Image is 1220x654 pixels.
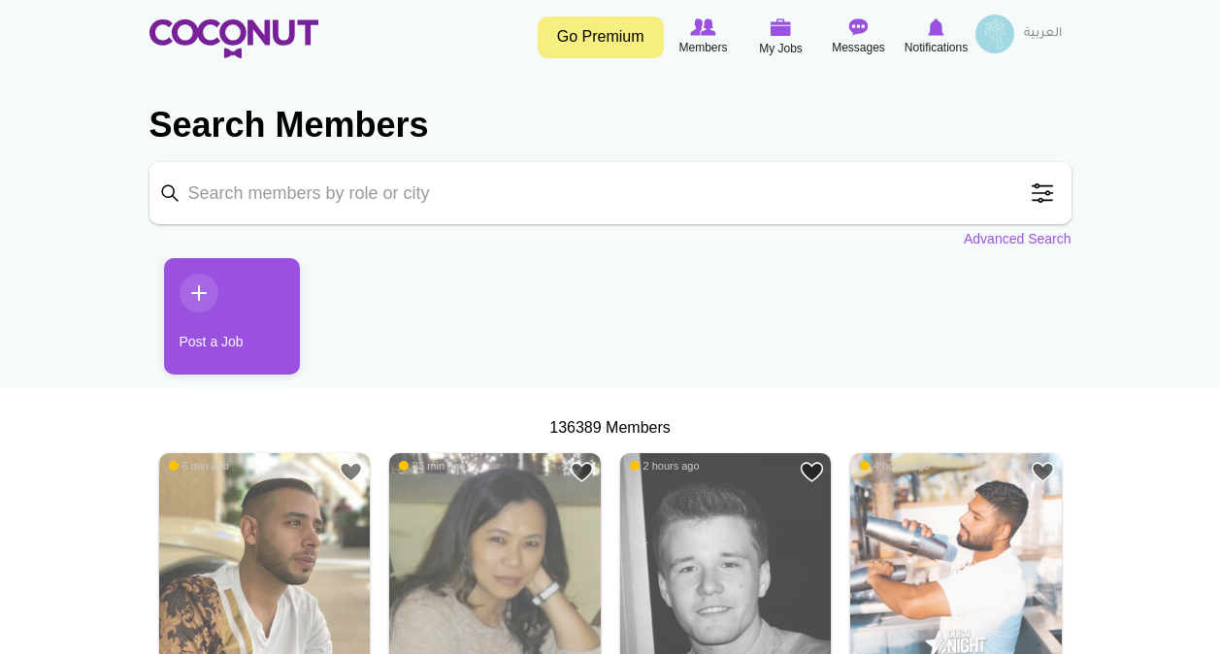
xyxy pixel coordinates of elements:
[928,18,944,36] img: Notifications
[399,459,465,473] span: 33 min ago
[149,417,1072,440] div: 136389 Members
[860,459,930,473] span: 4 hours ago
[820,15,898,59] a: Messages Messages
[905,38,968,57] span: Notifications
[339,460,363,484] a: Add to Favourites
[771,18,792,36] img: My Jobs
[570,460,594,484] a: Add to Favourites
[964,229,1072,248] a: Advanced Search
[800,460,824,484] a: Add to Favourites
[832,38,885,57] span: Messages
[149,19,318,58] img: Home
[1031,460,1055,484] a: Add to Favourites
[149,102,1072,148] h2: Search Members
[849,18,869,36] img: Messages
[538,16,664,58] a: Go Premium
[164,258,300,375] a: Post a Job
[665,15,742,59] a: Browse Members Members
[630,459,700,473] span: 2 hours ago
[149,162,1072,224] input: Search members by role or city
[759,39,803,58] span: My Jobs
[690,18,715,36] img: Browse Members
[898,15,975,59] a: Notifications Notifications
[678,38,727,57] span: Members
[169,459,229,473] span: 6 min ago
[1014,15,1072,53] a: العربية
[149,258,285,389] li: 1 / 1
[742,15,820,60] a: My Jobs My Jobs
